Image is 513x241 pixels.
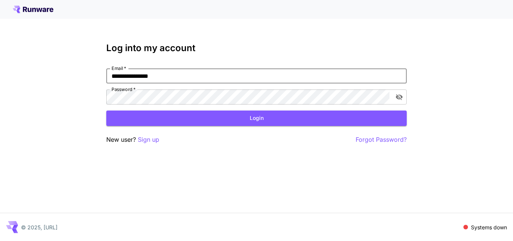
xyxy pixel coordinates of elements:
[471,223,507,231] p: Systems down
[21,223,57,231] p: © 2025, [URL]
[106,43,407,53] h3: Log into my account
[112,86,136,92] label: Password
[356,135,407,144] button: Forgot Password?
[106,111,407,126] button: Login
[112,65,126,71] label: Email
[138,135,159,144] button: Sign up
[106,135,159,144] p: New user?
[392,90,406,104] button: toggle password visibility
